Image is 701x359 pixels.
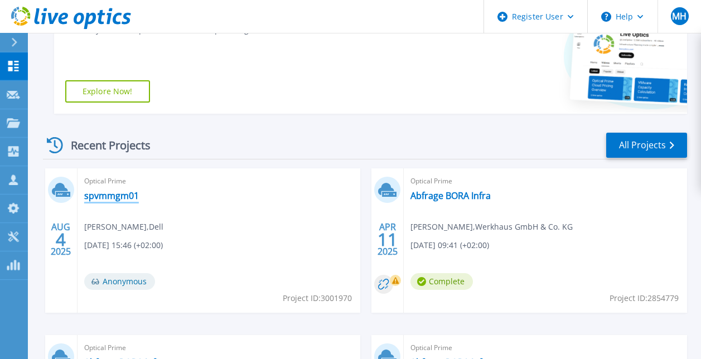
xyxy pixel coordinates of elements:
[606,133,687,158] a: All Projects
[56,235,66,244] span: 4
[84,342,354,354] span: Optical Prime
[378,235,398,244] span: 11
[65,80,150,103] a: Explore Now!
[410,175,680,187] span: Optical Prime
[410,190,491,201] a: Abfrage BORA Infra
[410,342,680,354] span: Optical Prime
[84,221,163,233] span: [PERSON_NAME] , Dell
[377,219,398,260] div: APR 2025
[283,292,352,304] span: Project ID: 3001970
[610,292,679,304] span: Project ID: 2854779
[84,273,155,290] span: Anonymous
[410,221,573,233] span: [PERSON_NAME] , Werkhaus GmbH & Co. KG
[410,273,473,290] span: Complete
[43,132,166,159] div: Recent Projects
[672,12,687,21] span: MH
[50,219,71,260] div: AUG 2025
[410,239,489,251] span: [DATE] 09:41 (+02:00)
[84,239,163,251] span: [DATE] 15:46 (+02:00)
[84,175,354,187] span: Optical Prime
[84,190,139,201] a: spvmmgm01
